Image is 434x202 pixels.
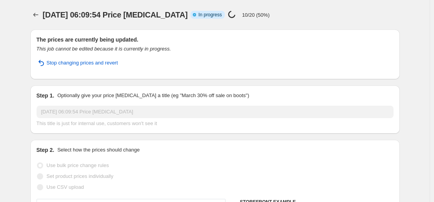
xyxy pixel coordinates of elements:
span: In progress [198,12,222,18]
h2: Step 1. [37,92,54,99]
h2: Step 2. [37,146,54,154]
span: Use CSV upload [47,184,84,190]
i: This job cannot be edited because it is currently in progress. [37,46,171,52]
span: Use bulk price change rules [47,162,109,168]
p: 10/20 (50%) [242,12,269,18]
button: Stop changing prices and revert [32,57,123,69]
span: This title is just for internal use, customers won't see it [37,120,157,126]
span: [DATE] 06:09:54 Price [MEDICAL_DATA] [43,10,188,19]
p: Optionally give your price [MEDICAL_DATA] a title (eg "March 30% off sale on boots") [57,92,249,99]
span: Stop changing prices and revert [47,59,118,67]
button: Price change jobs [30,9,41,20]
p: Select how the prices should change [57,146,140,154]
span: Set product prices individually [47,173,114,179]
h2: The prices are currently being updated. [37,36,394,44]
input: 30% off holiday sale [37,106,394,118]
